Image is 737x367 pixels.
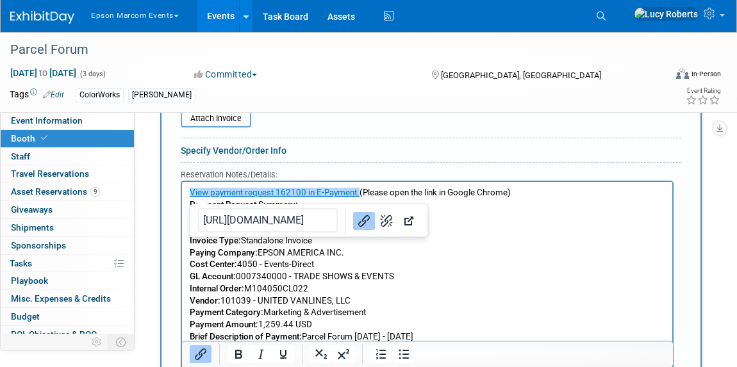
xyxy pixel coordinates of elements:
[10,88,64,102] td: Tags
[76,88,124,102] div: ColorWorks
[310,345,332,363] button: Subscript
[1,165,134,183] a: Travel Reservations
[108,334,135,350] td: Toggle Event Tabs
[1,201,134,218] a: Giveaways
[37,68,49,78] span: to
[6,38,651,61] div: Parcel Forum
[1,326,134,343] a: ROI, Objectives & ROO
[1,290,134,307] a: Misc. Expenses & Credits
[272,345,294,363] button: Underline
[10,67,77,79] span: [DATE] [DATE]
[198,208,338,232] input: Link
[1,308,134,325] a: Budget
[11,222,54,232] span: Shipments
[1,255,134,272] a: Tasks
[691,69,721,79] div: In-Person
[634,7,699,21] img: Lucy Roberts
[1,219,134,236] a: Shipments
[1,183,134,200] a: Asset Reservations9
[441,70,601,80] span: [GEOGRAPHIC_DATA], [GEOGRAPHIC_DATA]
[686,88,720,94] div: Event Rating
[11,329,97,339] span: ROI, Objectives & ROO
[611,67,722,86] div: Event Format
[11,168,89,179] span: Travel Reservations
[1,130,134,147] a: Booth
[11,275,48,286] span: Playbook
[181,145,286,156] a: Specify Vendor/Order Info
[11,311,40,322] span: Budget
[376,211,397,229] button: Remove link
[676,69,689,79] img: Format-Inperson.png
[86,334,108,350] td: Personalize Event Tab Strip
[11,240,66,250] span: Sponsorships
[228,345,249,363] button: Bold
[11,186,100,197] span: Asset Reservations
[10,258,32,268] span: Tasks
[393,345,415,363] button: Bullet list
[1,237,134,254] a: Sponsorships
[190,68,262,81] button: Committed
[79,70,106,78] span: (3 days)
[11,115,83,126] span: Event Information
[1,272,134,290] a: Playbook
[1,112,134,129] a: Event Information
[11,293,111,304] span: Misc. Expenses & Credits
[43,90,64,99] a: Edit
[128,88,195,102] div: [PERSON_NAME]
[11,133,50,143] span: Booth
[190,345,211,363] button: Insert/edit link
[181,168,674,181] div: Reservation Notes/Details:
[370,345,392,363] button: Numbered list
[90,187,100,197] span: 9
[353,211,375,229] button: Link
[250,345,272,363] button: Italic
[11,151,30,161] span: Staff
[41,135,47,142] i: Booth reservation complete
[1,148,134,165] a: Staff
[333,345,354,363] button: Superscript
[11,204,53,215] span: Giveaways
[10,11,74,24] img: ExhibitDay
[398,211,420,229] button: Open link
